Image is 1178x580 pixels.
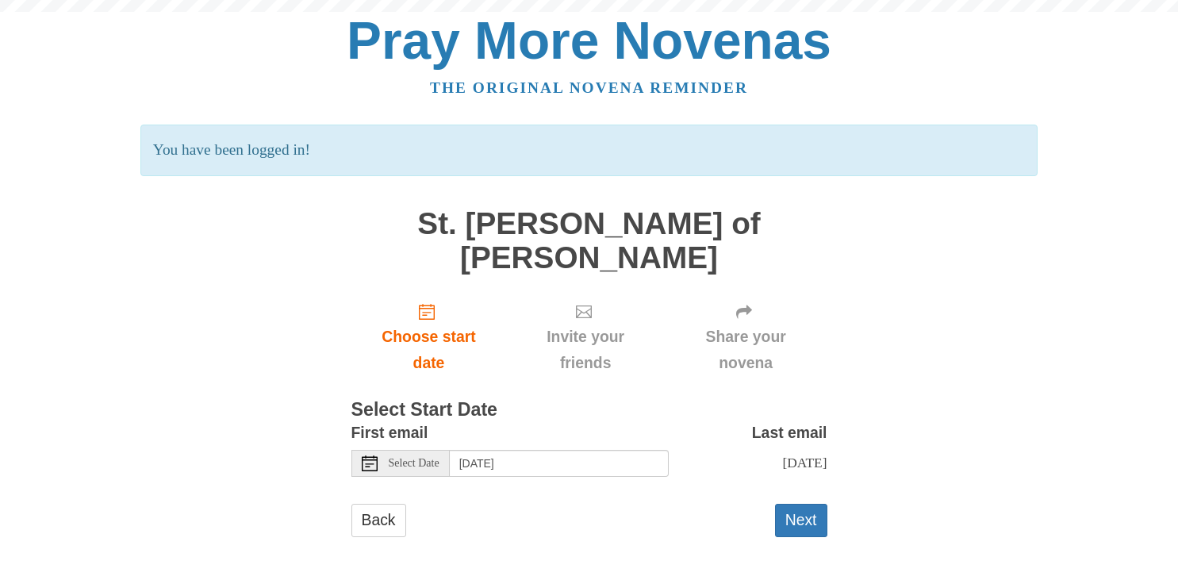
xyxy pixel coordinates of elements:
div: Click "Next" to confirm your start date first. [506,290,664,385]
span: Share your novena [681,324,812,376]
a: The original novena reminder [430,79,748,96]
a: Pray More Novenas [347,11,831,70]
label: First email [351,420,428,446]
label: Last email [752,420,827,446]
h1: St. [PERSON_NAME] of [PERSON_NAME] [351,207,827,275]
span: Choose start date [367,324,491,376]
span: Select Date [389,458,439,469]
h3: Select Start Date [351,400,827,421]
div: Click "Next" to confirm your start date first. [665,290,827,385]
a: Choose start date [351,290,507,385]
button: Next [775,504,827,536]
span: [DATE] [782,455,827,471]
span: Invite your friends [522,324,648,376]
a: Back [351,504,406,536]
p: You have been logged in! [140,125,1038,176]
